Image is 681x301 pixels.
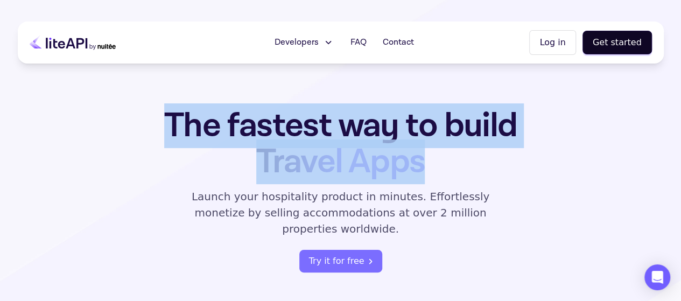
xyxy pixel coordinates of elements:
div: Open Intercom Messenger [644,264,670,290]
button: Log in [529,30,575,55]
a: Contact [376,32,420,53]
a: register [299,250,382,272]
span: FAQ [350,36,366,49]
h1: The fastest way to build [130,108,551,180]
span: Developers [274,36,318,49]
button: Try it for free [299,250,382,272]
p: Launch your hospitality product in minutes. Effortlessly monetize by selling accommodations at ov... [179,188,502,237]
button: Get started [582,31,652,54]
a: FAQ [343,32,373,53]
span: Contact [382,36,413,49]
span: Travel Apps [256,139,425,184]
button: Developers [268,32,340,53]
